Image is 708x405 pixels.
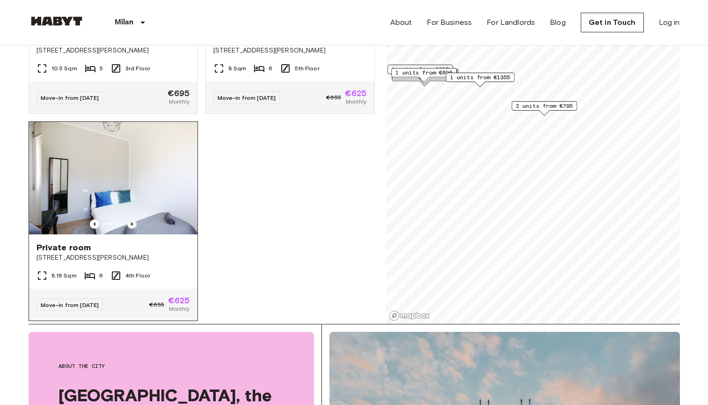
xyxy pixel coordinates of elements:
[550,17,566,28] a: Blog
[391,68,457,82] div: Map marker
[169,305,190,313] span: Monthly
[125,64,150,73] span: 3rd Floor
[29,121,198,321] a: Marketing picture of unit IT-14-111-001-006Marketing picture of unit IT-14-111-001-006Previous im...
[41,122,210,234] img: Marketing picture of unit IT-14-111-001-006
[395,68,453,77] span: 1 units from €695
[487,17,535,28] a: For Landlords
[295,64,319,73] span: 5th Floor
[36,46,190,55] span: [STREET_ADDRESS][PERSON_NAME]
[58,362,284,370] span: About the city
[392,69,457,83] div: Map marker
[127,219,137,229] button: Previous image
[90,219,99,229] button: Previous image
[218,94,276,101] span: Move-in from [DATE]
[168,89,190,97] span: €695
[393,69,459,83] div: Map marker
[228,64,247,73] span: 8 Sqm
[29,16,85,26] img: Habyt
[389,310,430,321] a: Mapbox logo
[125,271,150,280] span: 4th Floor
[269,64,272,73] span: 6
[346,97,366,106] span: Monthly
[41,94,99,101] span: Move-in from [DATE]
[100,64,103,73] span: 5
[326,93,341,102] span: €655
[516,102,573,110] span: 2 units from €795
[51,271,77,280] span: 8.16 Sqm
[41,301,99,308] span: Move-in from [DATE]
[169,97,190,106] span: Monthly
[390,17,412,28] a: About
[445,73,514,87] div: Map marker
[99,271,103,280] span: 6
[450,73,510,82] span: 1 units from €1355
[51,64,77,73] span: 10.5 Sqm
[511,101,577,116] div: Map marker
[392,70,457,84] div: Map marker
[36,253,190,262] span: [STREET_ADDRESS][PERSON_NAME]
[213,46,367,55] span: [STREET_ADDRESS][PERSON_NAME]
[115,17,134,28] p: Milan
[36,242,91,253] span: Private room
[659,17,680,28] a: Log in
[581,13,644,32] a: Get in Touch
[168,296,190,305] span: €625
[392,65,449,74] span: 1 units from €635
[427,17,472,28] a: For Business
[387,65,453,79] div: Map marker
[345,89,367,97] span: €625
[149,300,164,309] span: €655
